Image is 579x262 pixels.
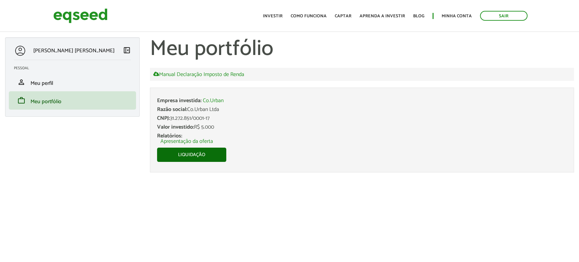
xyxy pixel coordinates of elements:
span: work [17,96,25,105]
a: Investir [263,14,283,18]
li: Meu perfil [9,73,136,91]
a: Liquidação [157,148,226,162]
a: workMeu portfólio [14,96,131,105]
span: Empresa investida: [157,96,201,105]
img: EqSeed [53,7,108,25]
a: Minha conta [442,14,472,18]
span: Meu portfólio [31,97,61,106]
span: Relatórios: [157,131,182,141]
h2: Pessoal [14,66,136,70]
a: Captar [335,14,351,18]
p: [PERSON_NAME] [PERSON_NAME] [33,48,115,54]
span: Meu perfil [31,79,53,88]
a: Manual Declaração Imposto de Renda [153,71,244,77]
span: Razão social: [157,105,187,114]
span: left_panel_close [123,46,131,54]
a: Apresentação da oferta [160,139,213,144]
a: Blog [413,14,424,18]
h1: Meu portfólio [150,37,574,61]
a: Colapsar menu [123,46,131,56]
div: 31.272.851/0001-17 [157,116,567,121]
a: Aprenda a investir [360,14,405,18]
div: R$ 5.000 [157,125,567,130]
div: Co.Urban Ltda [157,107,567,112]
a: Como funciona [291,14,327,18]
span: Valor investido: [157,123,194,132]
a: Sair [480,11,527,21]
a: Co.Urban [203,98,224,104]
li: Meu portfólio [9,91,136,110]
span: CNPJ: [157,114,170,123]
span: person [17,78,25,86]
a: personMeu perfil [14,78,131,86]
